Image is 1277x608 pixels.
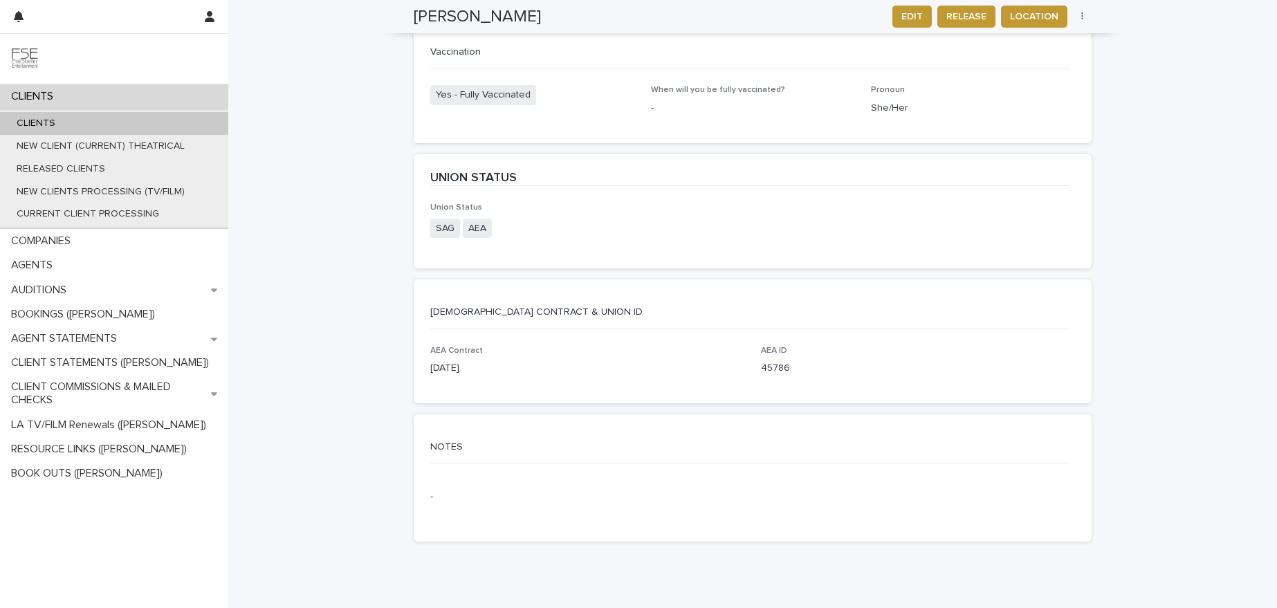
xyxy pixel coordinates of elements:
p: [DEMOGRAPHIC_DATA] CONTRACT & UNION ID [430,306,1069,318]
p: CLIENT STATEMENTS ([PERSON_NAME]) [6,356,220,369]
img: 9JgRvJ3ETPGCJDhvPVA5 [11,45,39,73]
button: RELEASE [937,6,995,28]
span: AEA Contract [430,347,483,355]
p: CLIENTS [6,90,64,103]
span: EDIT [901,10,923,24]
p: CURRENT CLIENT PROCESSING [6,208,170,220]
p: AGENTS [6,259,64,272]
p: She/Her [871,101,1075,116]
p: - [651,101,855,116]
button: LOCATION [1001,6,1067,28]
p: - [430,490,634,504]
p: NEW CLIENTS PROCESSING (TV/FILM) [6,186,196,198]
p: CLIENT COMMISSIONS & MAILED CHECKS [6,380,211,407]
span: RELEASE [946,10,986,24]
p: NOTES [430,441,1069,453]
p: Vaccination [430,46,1069,58]
p: 45786 [761,361,1075,376]
p: COMPANIES [6,234,82,248]
h2: [PERSON_NAME] [414,7,541,27]
h2: UNION STATUS [430,171,517,186]
p: BOOK OUTS ([PERSON_NAME]) [6,467,174,480]
span: When will you be fully vaccinated? [651,86,785,94]
p: NEW CLIENT (CURRENT) THEATRICAL [6,140,196,152]
p: BOOKINGS ([PERSON_NAME]) [6,308,166,321]
p: RELEASED CLIENTS [6,163,116,175]
span: SAG [430,219,460,239]
span: LOCATION [1010,10,1058,24]
p: CLIENTS [6,118,66,129]
span: Pronoun [871,86,905,94]
button: EDIT [892,6,932,28]
p: AGENT STATEMENTS [6,332,128,345]
p: LA TV/FILM Renewals ([PERSON_NAME]) [6,418,217,432]
p: AUDITIONS [6,284,77,297]
span: Union Status [430,203,482,212]
span: AEA [463,219,492,239]
p: [DATE] [430,361,744,376]
span: Yes - Fully Vaccinated [430,85,536,105]
span: AEA ID [761,347,787,355]
p: RESOURCE LINKS ([PERSON_NAME]) [6,443,198,456]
